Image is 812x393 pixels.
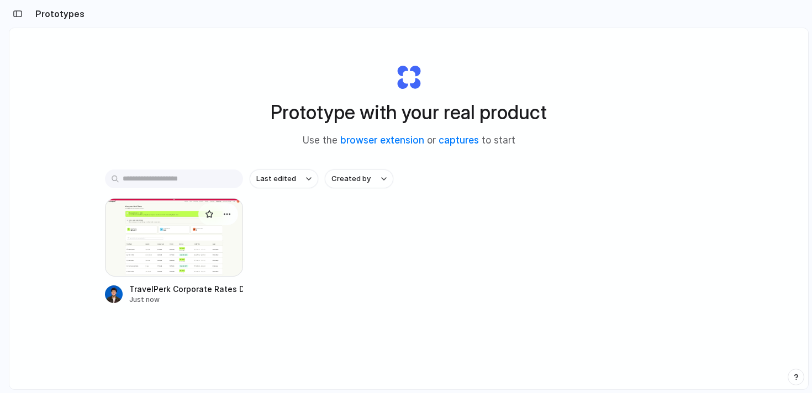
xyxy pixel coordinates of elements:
a: captures [439,135,479,146]
span: Last edited [256,173,296,184]
div: Just now [129,295,243,305]
button: Last edited [250,169,318,188]
h2: Prototypes [31,7,85,20]
div: TravelPerk Corporate Rates Dashboard [129,283,243,295]
a: browser extension [340,135,424,146]
button: Created by [325,169,393,188]
span: Created by [331,173,371,184]
a: TravelPerk Corporate Rates DashboardTravelPerk Corporate Rates DashboardJust now [105,198,243,305]
h1: Prototype with your real product [271,98,547,127]
span: Use the or to start [303,134,515,148]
